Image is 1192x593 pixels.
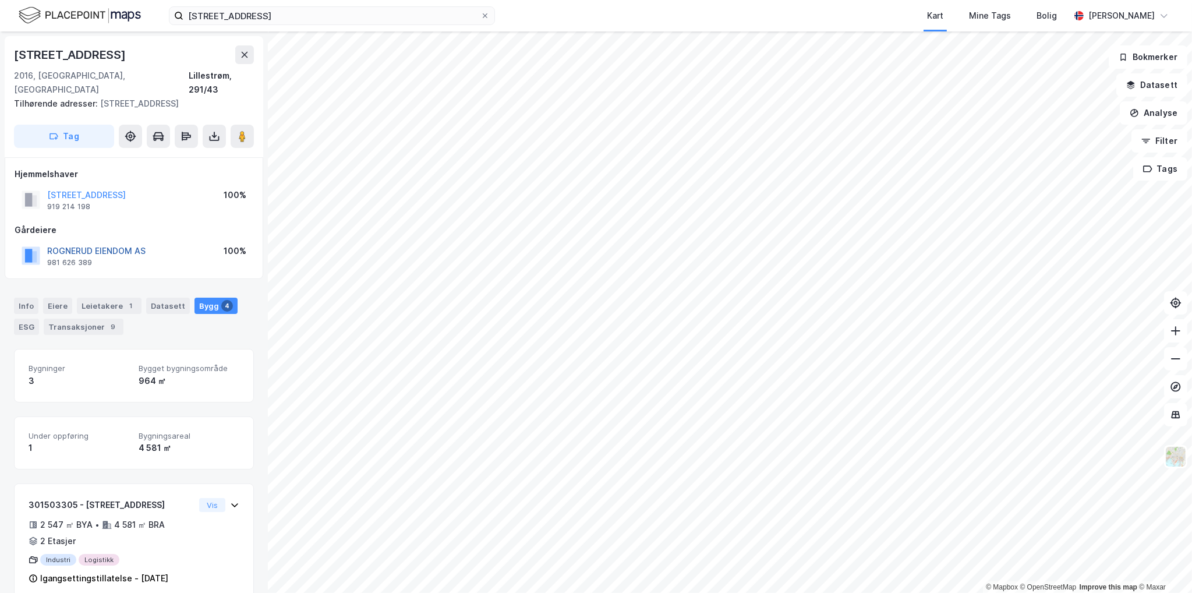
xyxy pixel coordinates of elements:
[1133,157,1187,181] button: Tags
[14,319,39,335] div: ESG
[189,69,254,97] div: Lillestrøm, 291/43
[221,300,233,312] div: 4
[14,45,128,64] div: [STREET_ADDRESS]
[1020,583,1077,591] a: OpenStreetMap
[139,374,239,388] div: 964 ㎡
[927,9,943,23] div: Kart
[40,571,168,585] div: Igangsettingstillatelse - [DATE]
[183,7,480,24] input: Søk på adresse, matrikkel, gårdeiere, leietakere eller personer
[14,98,100,108] span: Tilhørende adresser:
[146,298,190,314] div: Datasett
[29,498,194,512] div: 301503305 - [STREET_ADDRESS]
[107,321,119,333] div: 9
[29,441,129,455] div: 1
[14,125,114,148] button: Tag
[47,202,90,211] div: 919 214 198
[15,223,253,237] div: Gårdeiere
[14,97,245,111] div: [STREET_ADDRESS]
[194,298,238,314] div: Bygg
[1131,129,1187,153] button: Filter
[139,363,239,373] span: Bygget bygningsområde
[986,583,1018,591] a: Mapbox
[43,298,72,314] div: Eiere
[224,244,246,258] div: 100%
[199,498,225,512] button: Vis
[125,300,137,312] div: 1
[14,298,38,314] div: Info
[47,258,92,267] div: 981 626 389
[139,441,239,455] div: 4 581 ㎡
[1120,101,1187,125] button: Analyse
[29,431,129,441] span: Under oppføring
[95,520,100,530] div: •
[1080,583,1137,591] a: Improve this map
[44,319,123,335] div: Transaksjoner
[1165,446,1187,468] img: Z
[969,9,1011,23] div: Mine Tags
[1134,537,1192,593] iframe: Chat Widget
[19,5,141,26] img: logo.f888ab2527a4732fd821a326f86c7f29.svg
[14,69,189,97] div: 2016, [GEOGRAPHIC_DATA], [GEOGRAPHIC_DATA]
[15,167,253,181] div: Hjemmelshaver
[1037,9,1057,23] div: Bolig
[114,518,165,532] div: 4 581 ㎡ BRA
[77,298,142,314] div: Leietakere
[1109,45,1187,69] button: Bokmerker
[40,518,93,532] div: 2 547 ㎡ BYA
[1116,73,1187,97] button: Datasett
[40,534,76,548] div: 2 Etasjer
[224,188,246,202] div: 100%
[139,431,239,441] span: Bygningsareal
[1088,9,1155,23] div: [PERSON_NAME]
[29,374,129,388] div: 3
[29,363,129,373] span: Bygninger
